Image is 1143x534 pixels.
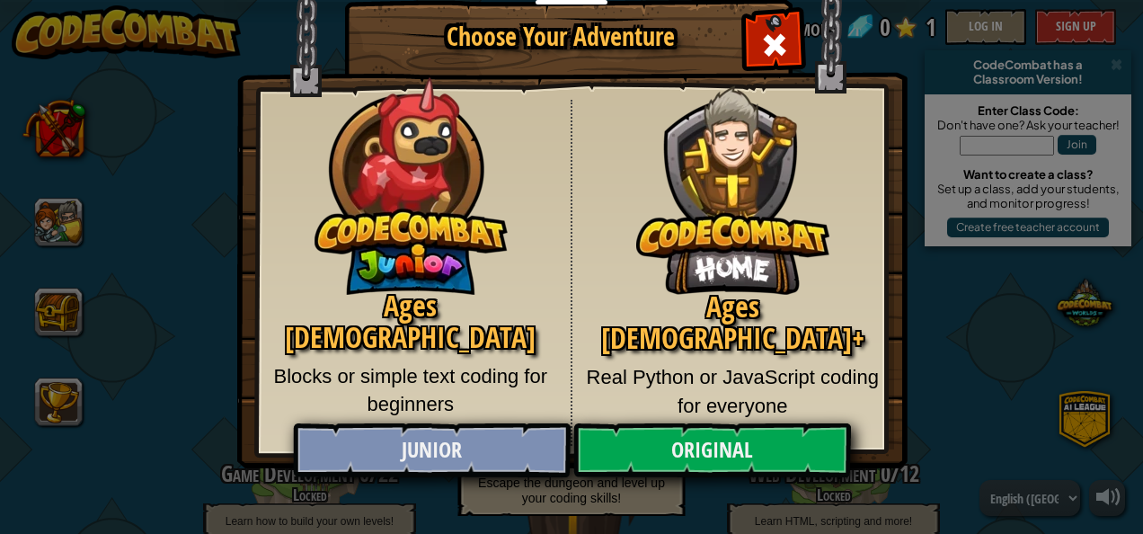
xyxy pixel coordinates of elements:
[315,66,508,295] img: CodeCombat Junior hero character
[264,290,557,353] h2: Ages [DEMOGRAPHIC_DATA]
[573,423,850,477] a: Original
[746,14,802,71] div: Close modal
[293,423,570,477] a: Junior
[377,23,745,51] h1: Choose Your Adventure
[586,291,881,354] h2: Ages [DEMOGRAPHIC_DATA]+
[636,58,829,295] img: CodeCombat Original hero character
[264,362,557,419] p: Blocks or simple text coding for beginners
[586,363,881,420] p: Real Python or JavaScript coding for everyone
